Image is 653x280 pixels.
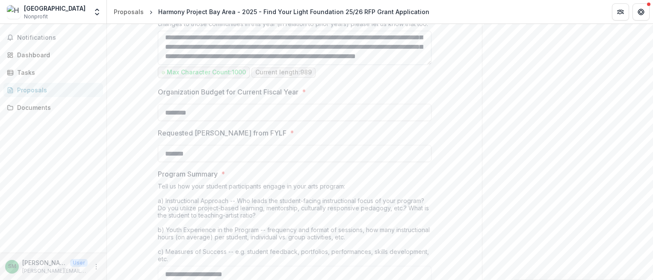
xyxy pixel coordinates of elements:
[17,34,100,41] span: Notifications
[3,100,103,115] a: Documents
[3,65,103,80] a: Tasks
[612,3,629,21] button: Partners
[158,87,298,97] p: Organization Budget for Current Fiscal Year
[22,267,88,275] p: [PERSON_NAME][EMAIL_ADDRESS][PERSON_NAME][DOMAIN_NAME]
[24,13,48,21] span: Nonprofit
[158,7,429,16] div: Harmony Project Bay Area - 2025 - Find Your Light Foundation 25/26 RFP Grant Application
[110,6,147,18] a: Proposals
[24,4,86,13] div: [GEOGRAPHIC_DATA]
[17,68,96,77] div: Tasks
[17,50,96,59] div: Dashboard
[91,3,103,21] button: Open entity switcher
[255,69,312,76] p: Current length: 989
[8,264,16,269] div: Seth Mausner
[3,48,103,62] a: Dashboard
[70,259,88,267] p: User
[17,103,96,112] div: Documents
[110,6,433,18] nav: breadcrumb
[158,169,218,179] p: Program Summary
[17,85,96,94] div: Proposals
[7,5,21,19] img: Harmony Project Bay Area
[632,3,650,21] button: Get Help
[91,262,101,272] button: More
[158,128,287,138] p: Requested [PERSON_NAME] from FYLF
[158,183,431,266] div: Tell us how your student participants engage in your arts program: a) Instructional Approach -- W...
[3,83,103,97] a: Proposals
[114,7,144,16] div: Proposals
[3,31,103,44] button: Notifications
[167,69,246,76] p: Max Character Count: 1000
[22,258,67,267] p: [PERSON_NAME]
